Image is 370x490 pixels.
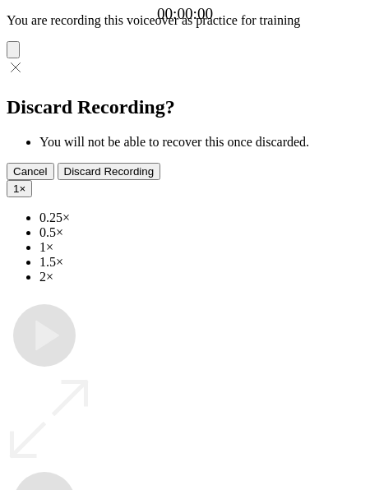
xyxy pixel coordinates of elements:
button: Discard Recording [58,163,161,180]
button: 1× [7,180,32,197]
li: You will not be able to recover this once discarded. [39,135,363,150]
li: 0.25× [39,210,363,225]
li: 2× [39,270,363,284]
button: Cancel [7,163,54,180]
li: 1× [39,240,363,255]
h2: Discard Recording? [7,96,363,118]
li: 0.5× [39,225,363,240]
li: 1.5× [39,255,363,270]
span: 1 [13,183,19,195]
p: You are recording this voiceover as practice for training [7,13,363,28]
a: 00:00:00 [157,5,213,23]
